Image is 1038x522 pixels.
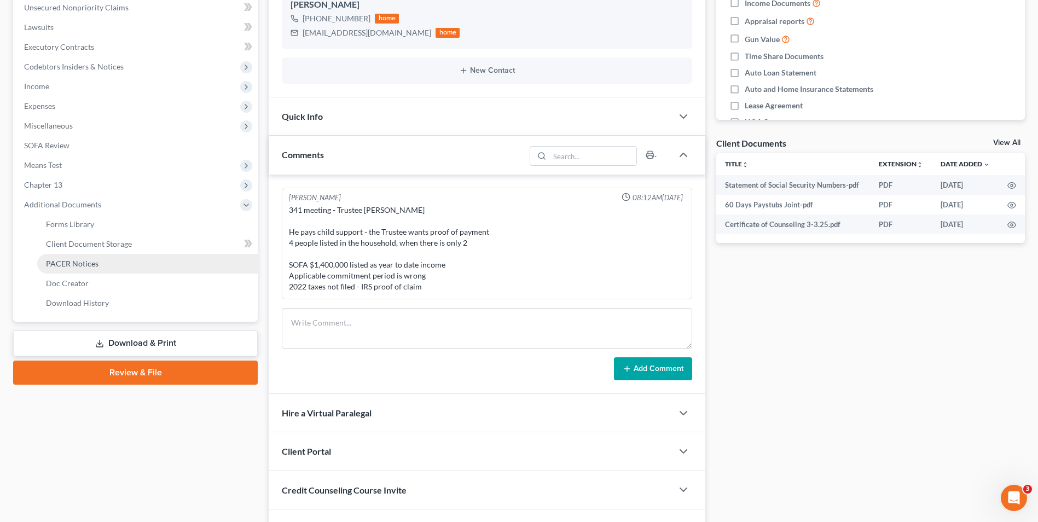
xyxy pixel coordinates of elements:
[745,67,816,78] span: Auto Loan Statement
[745,84,873,95] span: Auto and Home Insurance Statements
[1023,485,1032,494] span: 3
[932,175,999,195] td: [DATE]
[24,141,69,150] span: SOFA Review
[745,34,780,45] span: Gun Value
[745,16,804,27] span: Appraisal reports
[37,214,258,234] a: Forms Library
[24,180,62,189] span: Chapter 13
[37,234,258,254] a: Client Document Storage
[549,147,636,165] input: Search...
[932,214,999,234] td: [DATE]
[15,37,258,57] a: Executory Contracts
[15,18,258,37] a: Lawsuits
[282,408,372,418] span: Hire a Virtual Paralegal
[983,161,990,168] i: expand_more
[13,330,258,356] a: Download & Print
[24,160,62,170] span: Means Test
[725,160,749,168] a: Titleunfold_more
[46,219,94,229] span: Forms Library
[289,205,685,292] div: 341 meeting - Trustee [PERSON_NAME] He pays child support - the Trustee wants proof of payment 4 ...
[375,14,399,24] div: home
[24,200,101,209] span: Additional Documents
[993,139,1020,147] a: View All
[24,3,129,12] span: Unsecured Nonpriority Claims
[745,51,824,62] span: Time Share Documents
[879,160,923,168] a: Extensionunfold_more
[282,446,331,456] span: Client Portal
[13,361,258,385] a: Review & File
[870,175,932,195] td: PDF
[24,121,73,130] span: Miscellaneous
[716,175,870,195] td: Statement of Social Security Numbers-pdf
[745,117,799,127] span: HOA Statement
[24,82,49,91] span: Income
[24,22,54,32] span: Lawsuits
[37,274,258,293] a: Doc Creator
[303,27,431,38] div: [EMAIL_ADDRESS][DOMAIN_NAME]
[46,259,98,268] span: PACER Notices
[24,101,55,111] span: Expenses
[282,111,323,121] span: Quick Info
[282,485,407,495] span: Credit Counseling Course Invite
[870,214,932,234] td: PDF
[716,137,786,149] div: Client Documents
[436,28,460,38] div: home
[46,279,89,288] span: Doc Creator
[37,293,258,313] a: Download History
[46,239,132,248] span: Client Document Storage
[282,149,324,160] span: Comments
[941,160,990,168] a: Date Added expand_more
[932,195,999,214] td: [DATE]
[917,161,923,168] i: unfold_more
[716,195,870,214] td: 60 Days Paystubs Joint-pdf
[291,66,683,75] button: New Contact
[289,193,341,203] div: [PERSON_NAME]
[15,136,258,155] a: SOFA Review
[37,254,258,274] a: PACER Notices
[46,298,109,308] span: Download History
[1001,485,1027,511] iframe: Intercom live chat
[742,161,749,168] i: unfold_more
[633,193,683,203] span: 08:12AM[DATE]
[745,100,803,111] span: Lease Agreement
[870,195,932,214] td: PDF
[303,13,370,24] div: [PHONE_NUMBER]
[24,42,94,51] span: Executory Contracts
[24,62,124,71] span: Codebtors Insiders & Notices
[614,357,692,380] button: Add Comment
[716,214,870,234] td: Certificate of Counseling 3-3.25.pdf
